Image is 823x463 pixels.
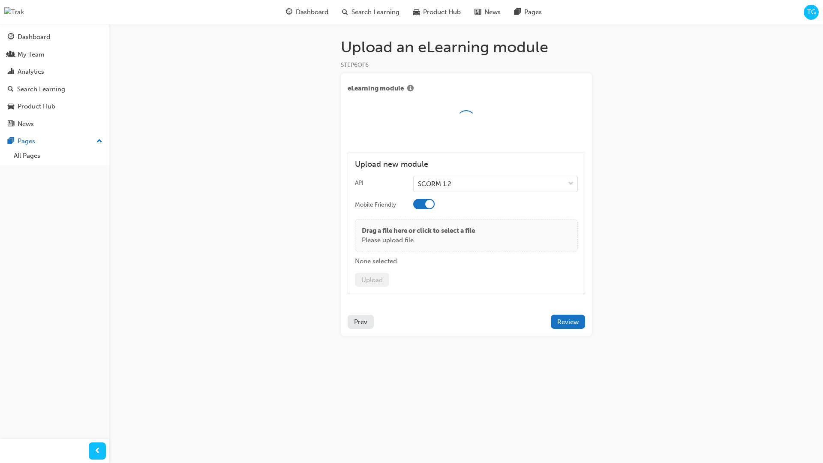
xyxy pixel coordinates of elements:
div: API [355,179,363,187]
div: Dashboard [18,32,50,42]
a: Dashboard [3,29,106,45]
span: Product Hub [423,7,461,17]
span: pages-icon [8,138,14,145]
span: TG [807,7,816,17]
span: up-icon [96,136,102,147]
button: Show info [404,84,417,94]
div: SCORM 1.2 [418,179,451,189]
span: search-icon [8,86,14,93]
p: Drag a file here or click to select a file [362,226,475,236]
div: Search Learning [17,84,65,94]
span: Pages [524,7,542,17]
a: News [3,116,106,132]
span: chart-icon [8,68,14,76]
h1: Upload an eLearning module [341,38,592,57]
span: news-icon [475,7,481,18]
span: search-icon [342,7,348,18]
span: pages-icon [514,7,521,18]
span: News [484,7,501,17]
button: Review [551,315,585,329]
span: Search Learning [351,7,399,17]
div: Pages [18,136,35,146]
span: eLearning module [348,84,404,94]
span: STEP 6 OF 6 [341,61,369,69]
span: Prev [354,318,367,326]
button: DashboardMy TeamAnalyticsSearch LearningProduct HubNews [3,27,106,133]
button: TG [804,5,819,20]
a: car-iconProduct Hub [406,3,468,21]
button: Pages [3,133,106,149]
h4: Upload new module [355,160,578,169]
a: Search Learning [3,81,106,97]
span: down-icon [568,178,574,189]
a: guage-iconDashboard [279,3,335,21]
div: Product Hub [18,102,55,111]
span: Dashboard [296,7,328,17]
div: News [18,119,34,129]
div: Mobile Friendly [355,201,396,209]
span: guage-icon [8,33,14,41]
a: Product Hub [3,99,106,114]
button: Prev [348,315,374,329]
div: Analytics [18,67,44,77]
span: guage-icon [286,7,292,18]
a: news-iconNews [468,3,508,21]
a: search-iconSearch Learning [335,3,406,21]
div: Drag a file here or click to select a filePlease upload file. [355,219,578,252]
a: All Pages [10,149,106,162]
span: people-icon [8,51,14,59]
span: info-icon [407,85,414,93]
img: Trak [4,7,24,17]
a: My Team [3,47,106,63]
span: car-icon [8,103,14,111]
span: car-icon [413,7,420,18]
span: news-icon [8,120,14,128]
p: Please upload file. [362,235,475,245]
button: Upload [355,273,389,287]
span: Review [557,318,579,326]
div: My Team [18,50,45,60]
a: Analytics [3,64,106,80]
span: prev-icon [94,446,101,457]
span: None selected [355,257,397,265]
a: pages-iconPages [508,3,549,21]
